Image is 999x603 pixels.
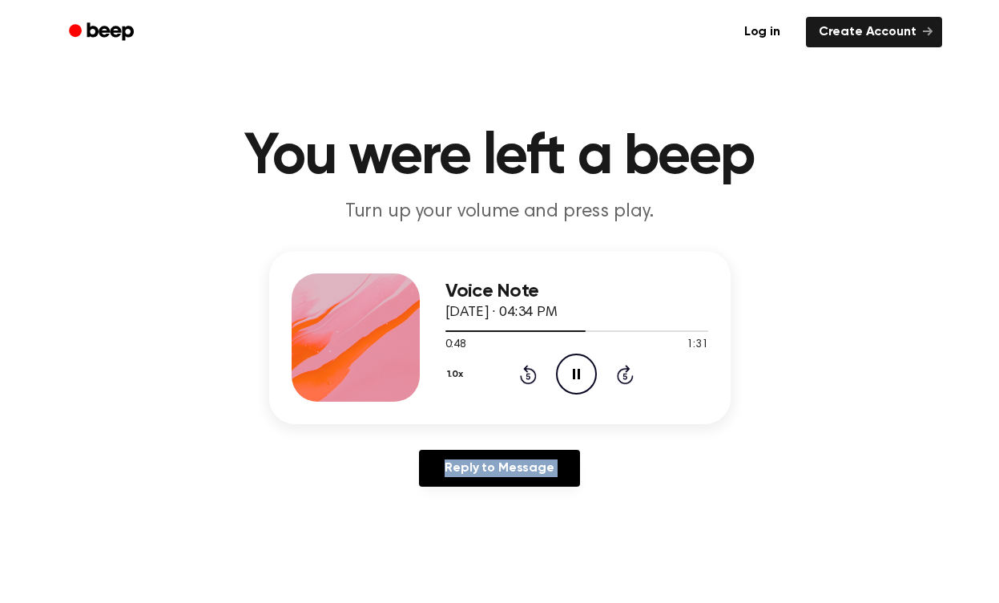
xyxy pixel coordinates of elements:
span: [DATE] · 04:34 PM [445,306,558,320]
span: 0:48 [445,337,466,354]
h3: Voice Note [445,281,708,302]
span: 1:31 [687,337,707,354]
h1: You were left a beep [90,128,910,186]
p: Turn up your volume and press play. [192,199,808,225]
button: 1.0x [445,361,469,388]
a: Log in [728,14,796,51]
a: Beep [58,17,148,48]
a: Create Account [806,17,942,47]
a: Reply to Message [419,450,579,487]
